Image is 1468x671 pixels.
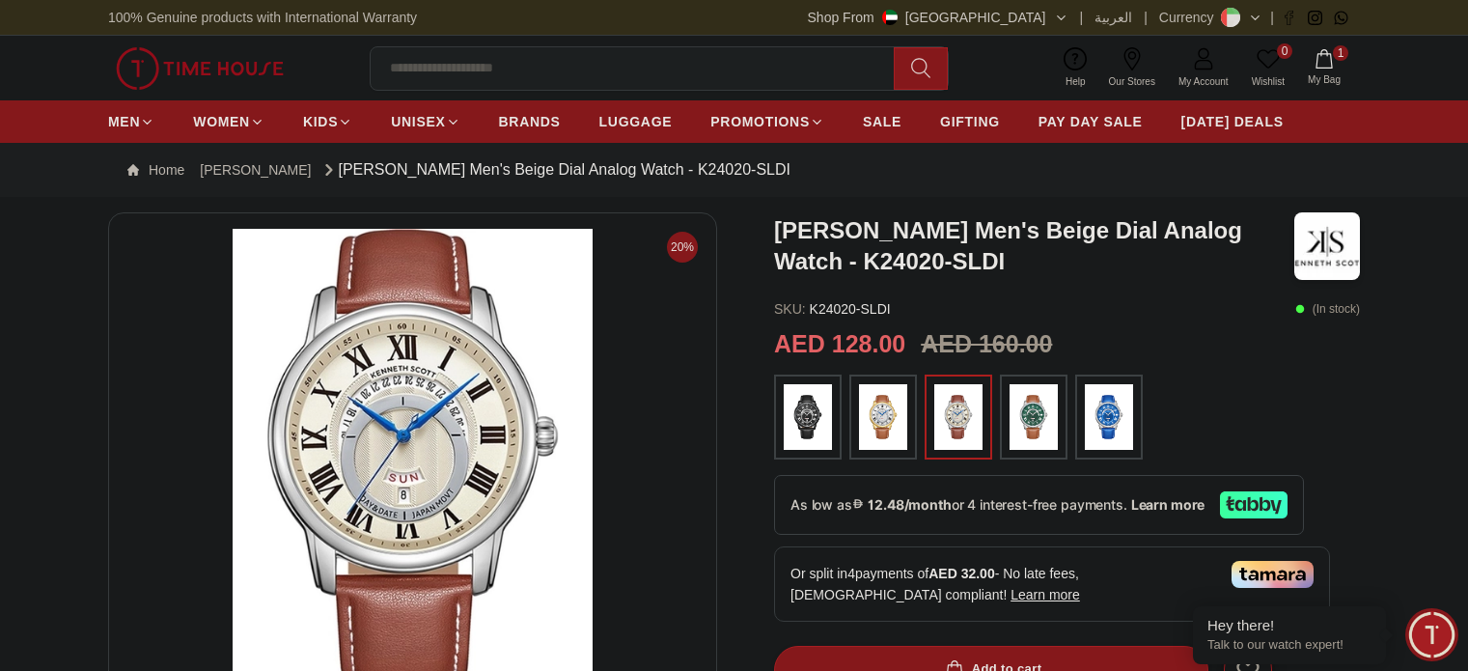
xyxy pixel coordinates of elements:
span: | [1144,8,1148,27]
a: Help [1054,43,1097,93]
a: BRANDS [499,104,561,139]
div: Currency [1159,8,1222,27]
span: Our Stores [1101,74,1163,89]
a: 0Wishlist [1240,43,1296,93]
span: WOMEN [193,112,250,131]
span: My Account [1171,74,1236,89]
img: ... [934,384,983,450]
span: 20% [667,232,698,263]
span: [DATE] DEALS [1181,112,1284,131]
span: 0 [1277,43,1292,59]
a: Facebook [1282,11,1296,25]
img: ... [1085,384,1133,450]
a: UNISEX [391,104,459,139]
span: MEN [108,112,140,131]
span: My Bag [1300,72,1348,87]
span: BRANDS [499,112,561,131]
span: LUGGAGE [599,112,673,131]
span: KIDS [303,112,338,131]
a: Instagram [1308,11,1322,25]
p: ( In stock ) [1295,299,1360,319]
a: GIFTING [940,104,1000,139]
span: Learn more [1011,587,1080,602]
span: Help [1058,74,1094,89]
a: MEN [108,104,154,139]
p: Talk to our watch expert! [1207,637,1371,654]
img: ... [1010,384,1058,450]
a: KIDS [303,104,352,139]
button: العربية [1094,8,1132,27]
span: SKU : [774,301,806,317]
a: Our Stores [1097,43,1167,93]
div: Chat Widget [1405,608,1458,661]
span: SALE [863,112,901,131]
span: 100% Genuine products with International Warranty [108,8,417,27]
img: Tamara [1232,561,1314,588]
span: UNISEX [391,112,445,131]
h3: AED 160.00 [921,326,1052,363]
span: Wishlist [1244,74,1292,89]
span: PAY DAY SALE [1039,112,1143,131]
a: LUGGAGE [599,104,673,139]
nav: Breadcrumb [108,143,1360,197]
span: | [1080,8,1084,27]
a: PAY DAY SALE [1039,104,1143,139]
span: | [1270,8,1274,27]
button: 1My Bag [1296,45,1352,91]
span: PROMOTIONS [710,112,810,131]
a: [DATE] DEALS [1181,104,1284,139]
h2: AED 128.00 [774,326,905,363]
span: GIFTING [940,112,1000,131]
h3: [PERSON_NAME] Men's Beige Dial Analog Watch - K24020-SLDI [774,215,1294,277]
img: ... [116,47,284,90]
img: Kenneth Scott Men's Beige Dial Analog Watch - K24020-SLDI [1294,212,1360,280]
a: WOMEN [193,104,264,139]
button: Shop From[GEOGRAPHIC_DATA] [808,8,1068,27]
div: Hey there! [1207,616,1371,635]
a: [PERSON_NAME] [200,160,311,180]
img: ... [859,384,907,450]
a: SALE [863,104,901,139]
div: [PERSON_NAME] Men's Beige Dial Analog Watch - K24020-SLDI [319,158,790,182]
a: Home [127,160,184,180]
div: Or split in 4 payments of - No late fees, [DEMOGRAPHIC_DATA] compliant! [774,546,1330,622]
img: United Arab Emirates [882,10,898,25]
img: ... [784,384,832,450]
p: K24020-SLDI [774,299,891,319]
a: PROMOTIONS [710,104,824,139]
a: Whatsapp [1334,11,1348,25]
span: AED 32.00 [928,566,994,581]
span: 1 [1333,45,1348,61]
